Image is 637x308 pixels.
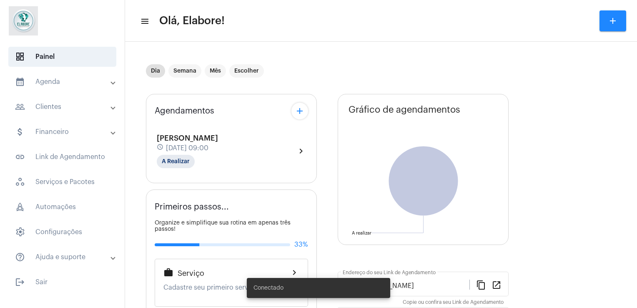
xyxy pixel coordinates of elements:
[5,97,125,117] mat-expansion-panel-header: sidenav iconClientes
[15,252,111,262] mat-panel-title: Ajuda e suporte
[157,134,218,142] span: [PERSON_NAME]
[168,64,201,78] mat-chip: Semana
[163,268,173,278] mat-icon: work
[15,77,25,87] mat-icon: sidenav icon
[15,177,25,187] span: sidenav icon
[5,72,125,92] mat-expansion-panel-header: sidenav iconAgenda
[476,280,486,290] mat-icon: content_copy
[157,155,195,168] mat-chip: A Realizar
[178,269,204,278] span: Serviço
[8,172,116,192] span: Serviços e Pacotes
[5,122,125,142] mat-expansion-panel-header: sidenav iconFinanceiro
[15,77,111,87] mat-panel-title: Agenda
[15,127,111,137] mat-panel-title: Financeiro
[296,146,306,156] mat-icon: chevron_right
[349,105,460,115] span: Gráfico de agendamentos
[146,64,165,78] mat-chip: Dia
[15,152,25,162] mat-icon: sidenav icon
[15,102,25,112] mat-icon: sidenav icon
[403,300,504,305] mat-hint: Copie ou confira seu Link de Agendamento
[155,220,291,232] span: Organize e simplifique sua rotina em apenas três passos!
[159,14,225,28] span: Olá, Elabore!
[253,284,283,292] span: Conectado
[608,16,618,26] mat-icon: add
[8,147,116,167] span: Link de Agendamento
[163,284,299,291] p: Cadastre seu primeiro serviço.
[492,280,502,290] mat-icon: open_in_new
[15,127,25,137] mat-icon: sidenav icon
[157,144,164,153] mat-icon: schedule
[294,241,308,248] span: 33%
[15,252,25,262] mat-icon: sidenav icon
[155,202,229,212] span: Primeiros passos...
[15,227,25,237] span: sidenav icon
[15,277,25,287] mat-icon: sidenav icon
[352,231,371,235] text: A realizar
[8,47,116,67] span: Painel
[343,282,469,290] input: Link
[15,102,111,112] mat-panel-title: Clientes
[8,272,116,292] span: Sair
[8,197,116,217] span: Automações
[15,202,25,212] span: sidenav icon
[166,144,208,152] span: [DATE] 09:00
[205,64,226,78] mat-chip: Mês
[289,268,299,278] mat-icon: chevron_right
[8,222,116,242] span: Configurações
[229,64,264,78] mat-chip: Escolher
[5,247,125,267] mat-expansion-panel-header: sidenav iconAjuda e suporte
[295,106,305,116] mat-icon: add
[155,106,214,116] span: Agendamentos
[7,4,40,38] img: 4c6856f8-84c7-1050-da6c-cc5081a5dbaf.jpg
[140,16,148,26] mat-icon: sidenav icon
[15,52,25,62] span: sidenav icon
